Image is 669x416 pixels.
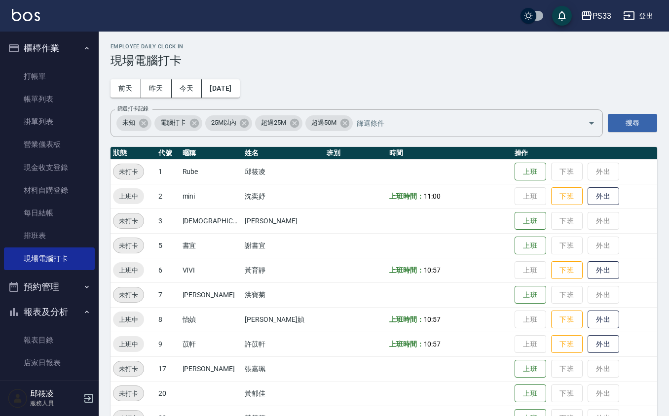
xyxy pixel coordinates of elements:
img: Person [8,388,28,408]
a: 帳單列表 [4,88,95,110]
button: 預約管理 [4,274,95,300]
td: 邱筱凌 [242,159,324,184]
span: 未打卡 [113,241,144,251]
h3: 現場電腦打卡 [111,54,657,68]
th: 狀態 [111,147,156,160]
td: 許苡軒 [242,332,324,356]
span: 未打卡 [113,364,144,374]
td: [PERSON_NAME] [180,282,243,307]
a: 互助日報表 [4,374,95,397]
label: 篩選打卡記錄 [117,105,149,112]
div: 超過50M [305,115,353,131]
td: mini [180,184,243,208]
a: 現場電腦打卡 [4,247,95,270]
a: 報表目錄 [4,329,95,351]
button: 下班 [551,187,583,206]
td: [PERSON_NAME] [180,356,243,381]
a: 營業儀表板 [4,133,95,156]
p: 服務人員 [30,399,80,408]
span: 超過50M [305,118,342,128]
button: 上班 [515,237,546,255]
button: 櫃檯作業 [4,35,95,61]
button: 下班 [551,261,583,279]
td: 9 [156,332,180,356]
a: 掛單列表 [4,110,95,133]
button: 上班 [515,384,546,403]
td: 17 [156,356,180,381]
span: 10:57 [424,266,441,274]
span: 25M以內 [205,118,242,128]
button: 下班 [551,311,583,329]
span: 上班中 [113,339,144,349]
button: save [552,6,572,26]
th: 姓名 [242,147,324,160]
button: 外出 [588,261,619,279]
button: 上班 [515,286,546,304]
a: 現金收支登錄 [4,156,95,179]
a: 排班表 [4,224,95,247]
button: 搜尋 [608,114,657,132]
span: 10:57 [424,340,441,348]
td: VIVI [180,258,243,282]
td: 1 [156,159,180,184]
td: 沈奕妤 [242,184,324,208]
div: 超過25M [255,115,302,131]
button: 上班 [515,163,546,181]
td: 2 [156,184,180,208]
td: 洪寶菊 [242,282,324,307]
td: [DEMOGRAPHIC_DATA][PERSON_NAME] [180,208,243,233]
h5: 邱筱凌 [30,389,80,399]
td: 20 [156,381,180,406]
a: 店家日報表 [4,351,95,374]
b: 上班時間： [389,315,424,323]
span: 未知 [116,118,141,128]
td: [PERSON_NAME] [242,208,324,233]
th: 暱稱 [180,147,243,160]
div: 未知 [116,115,151,131]
span: 上班中 [113,265,144,276]
span: 未打卡 [113,216,144,226]
a: 打帳單 [4,65,95,88]
div: PS33 [593,10,611,22]
td: 黃郁佳 [242,381,324,406]
td: 謝書宜 [242,233,324,258]
span: 未打卡 [113,167,144,177]
td: 6 [156,258,180,282]
b: 上班時間： [389,266,424,274]
th: 班別 [324,147,387,160]
button: 登出 [619,7,657,25]
span: 上班中 [113,314,144,325]
div: 25M以內 [205,115,253,131]
td: 5 [156,233,180,258]
button: 昨天 [141,79,172,98]
img: Logo [12,9,40,21]
td: 7 [156,282,180,307]
th: 時間 [387,147,512,160]
th: 代號 [156,147,180,160]
td: 苡軒 [180,332,243,356]
a: 每日結帳 [4,202,95,224]
b: 上班時間： [389,192,424,200]
td: Rube [180,159,243,184]
button: 外出 [588,311,619,329]
button: 下班 [551,335,583,353]
div: 電腦打卡 [154,115,202,131]
td: 3 [156,208,180,233]
b: 上班時間： [389,340,424,348]
span: 11:00 [424,192,441,200]
span: 未打卡 [113,388,144,399]
span: 未打卡 [113,290,144,300]
td: 書宜 [180,233,243,258]
td: 怡媜 [180,307,243,332]
button: 上班 [515,360,546,378]
td: 黃育靜 [242,258,324,282]
button: 前天 [111,79,141,98]
button: [DATE] [202,79,239,98]
h2: Employee Daily Clock In [111,43,657,50]
button: 外出 [588,335,619,353]
span: 超過25M [255,118,292,128]
td: 8 [156,307,180,332]
button: 報表及分析 [4,299,95,325]
td: [PERSON_NAME]媜 [242,307,324,332]
button: 上班 [515,212,546,230]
